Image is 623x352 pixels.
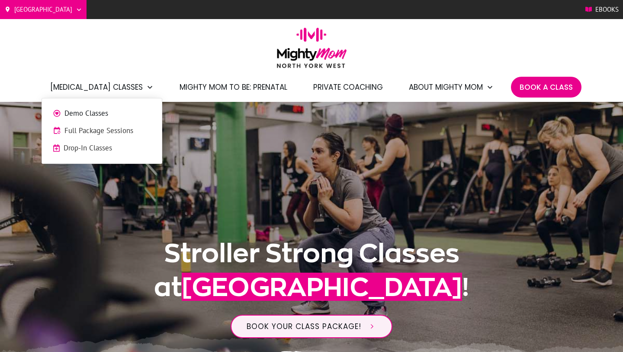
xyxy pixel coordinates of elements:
span: Ebooks [595,3,619,16]
span: Demo Classes [64,108,151,119]
a: Ebooks [585,3,619,16]
a: Private Coaching [313,80,383,95]
a: Drop-In Classes [46,142,157,155]
a: [GEOGRAPHIC_DATA] [4,3,82,16]
span: [GEOGRAPHIC_DATA] [182,273,462,301]
span: BOOK YOUR CLASS PACKAGE! [247,321,361,332]
span: [MEDICAL_DATA] Classes [50,80,143,95]
a: Full Package Sessions [46,124,157,137]
a: Demo Classes [46,107,157,120]
span: About Mighty Mom [409,80,483,95]
span: Drop-In Classes [64,143,151,154]
a: BOOK YOUR CLASS PACKAGE! [231,315,392,338]
span: Full Package Sessions [64,125,151,137]
a: [MEDICAL_DATA] Classes [50,80,154,95]
a: Book A Class [520,80,573,95]
span: [GEOGRAPHIC_DATA] [14,3,72,16]
h1: Stroller Strong Classes at ! [116,236,507,314]
a: About Mighty Mom [409,80,494,95]
a: Mighty Mom to Be: Prenatal [180,80,287,95]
